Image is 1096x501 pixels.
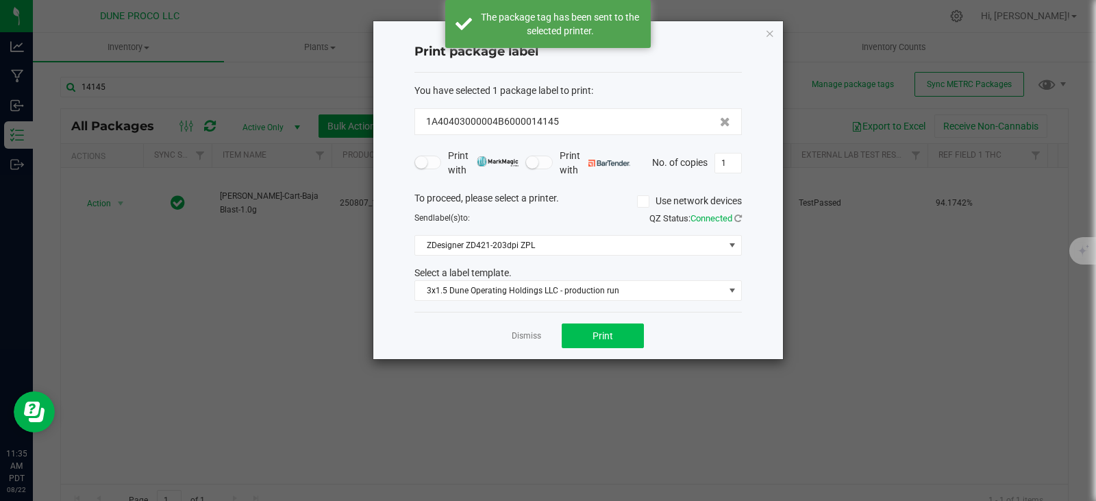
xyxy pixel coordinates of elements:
h4: Print package label [414,43,742,61]
button: Print [562,323,644,348]
span: label(s) [433,213,460,223]
span: 3x1.5 Dune Operating Holdings LLC - production run [415,281,724,300]
iframe: Resource center [14,391,55,432]
img: bartender.png [588,160,630,167]
div: Select a label template. [404,266,752,280]
div: To proceed, please select a printer. [404,191,752,212]
span: Print [593,330,613,341]
span: You have selected 1 package label to print [414,85,591,96]
span: Print with [560,149,630,178]
span: Send to: [414,213,470,223]
div: The package tag has been sent to the selected printer. [480,10,640,38]
img: mark_magic_cybra.png [477,156,519,167]
span: Connected [690,213,732,223]
span: ZDesigner ZD421-203dpi ZPL [415,236,724,255]
span: No. of copies [652,156,708,167]
a: Dismiss [512,330,541,342]
div: : [414,84,742,98]
span: 1A40403000004B6000014145 [426,114,559,129]
span: Print with [448,149,519,178]
label: Use network devices [637,194,742,208]
span: QZ Status: [649,213,742,223]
